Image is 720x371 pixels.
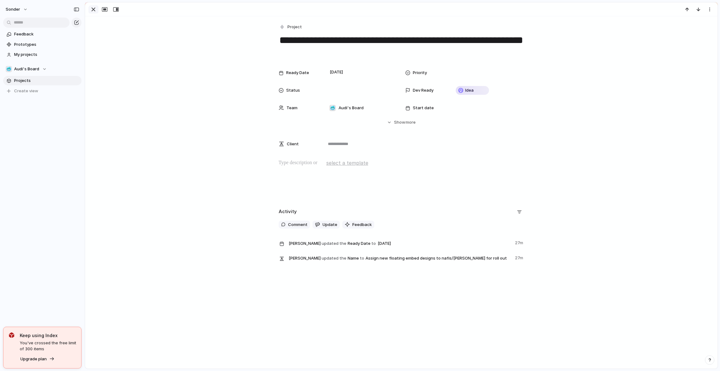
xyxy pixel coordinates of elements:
[6,66,12,72] div: 🥶
[286,70,309,76] span: Ready Date
[14,51,79,58] span: My projects
[20,332,76,339] span: Keep using Index
[14,31,79,37] span: Feedback
[279,221,310,229] button: Comment
[329,105,336,111] div: 🥶
[18,355,56,363] button: Upgrade plan
[342,221,374,229] button: Feedback
[322,240,346,247] span: updated the
[279,208,297,215] h2: Activity
[515,254,524,261] span: 27m
[394,119,405,126] span: Show
[289,254,511,262] span: Name Assign new floating embed designs to nafis/[PERSON_NAME] for roll out
[287,141,299,147] span: Client
[360,255,364,261] span: to
[313,221,340,229] button: Update
[3,50,81,59] a: My projects
[326,159,368,167] span: select a template
[14,88,38,94] span: Create view
[322,255,346,261] span: updated the
[3,76,81,85] a: Projects
[286,87,300,94] span: Status
[3,30,81,39] a: Feedback
[6,6,20,13] span: sonder
[371,240,376,247] span: to
[14,78,79,84] span: Projects
[3,4,31,14] button: sonder
[289,255,321,261] span: [PERSON_NAME]
[14,66,39,72] span: Audi's Board
[289,240,321,247] span: [PERSON_NAME]
[20,356,47,362] span: Upgrade plan
[328,68,345,76] span: [DATE]
[406,119,416,126] span: more
[20,340,76,352] span: You've crossed the free limit of 300 items
[278,23,304,32] button: Project
[289,239,511,248] span: Ready Date
[14,41,79,48] span: Prototypes
[413,105,434,111] span: Start date
[3,86,81,96] button: Create view
[339,105,364,111] span: Audi's Board
[465,87,474,94] span: Idea
[3,64,81,74] button: 🥶Audi's Board
[376,240,393,247] span: [DATE]
[287,24,302,30] span: Project
[279,117,524,128] button: Showmore
[323,222,337,228] span: Update
[286,105,297,111] span: Team
[325,158,369,168] button: select a template
[413,87,434,94] span: Dev Ready
[413,70,427,76] span: Priority
[515,239,524,246] span: 27m
[352,222,372,228] span: Feedback
[288,222,307,228] span: Comment
[3,40,81,49] a: Prototypes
